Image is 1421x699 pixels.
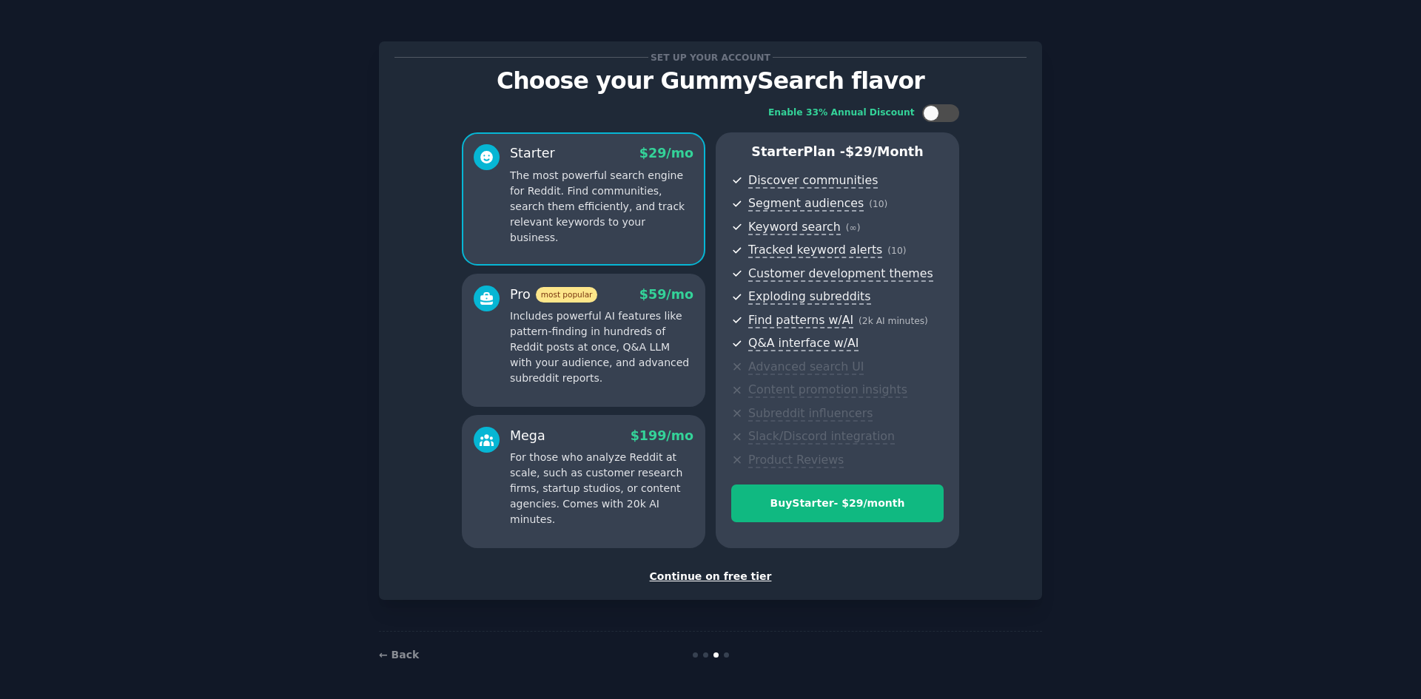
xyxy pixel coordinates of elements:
[869,199,887,209] span: ( 10 )
[887,246,906,256] span: ( 10 )
[639,146,693,161] span: $ 29 /mo
[731,484,944,522] button: BuyStarter- $29/month
[748,336,859,351] span: Q&A interface w/AI
[379,649,419,661] a: ← Back
[394,569,1027,584] div: Continue on free tier
[639,287,693,302] span: $ 59 /mo
[845,144,924,159] span: $ 29 /month
[846,223,861,233] span: ( ∞ )
[731,143,944,161] p: Starter Plan -
[510,144,555,163] div: Starter
[536,287,598,303] span: most popular
[748,406,873,422] span: Subreddit influencers
[768,107,915,120] div: Enable 33% Annual Discount
[748,173,878,189] span: Discover communities
[510,450,693,527] p: For those who analyze Reddit at scale, such as customer research firms, startup studios, or conte...
[748,453,844,468] span: Product Reviews
[631,428,693,443] span: $ 199 /mo
[748,359,864,375] span: Advanced search UI
[748,382,907,398] span: Content promotion insights
[510,427,545,445] div: Mega
[859,316,928,326] span: ( 2k AI minutes )
[748,429,895,445] span: Slack/Discord integration
[748,196,864,212] span: Segment audiences
[748,243,882,258] span: Tracked keyword alerts
[748,220,841,235] span: Keyword search
[510,308,693,386] p: Includes powerful AI features like pattern-finding in hundreds of Reddit posts at once, Q&A LLM w...
[748,266,933,282] span: Customer development themes
[748,313,853,328] span: Find patterns w/AI
[648,50,773,65] span: Set up your account
[510,168,693,246] p: The most powerful search engine for Reddit. Find communities, search them efficiently, and track ...
[510,286,597,304] div: Pro
[732,496,943,511] div: Buy Starter - $ 29 /month
[394,68,1027,94] p: Choose your GummySearch flavor
[748,289,870,305] span: Exploding subreddits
